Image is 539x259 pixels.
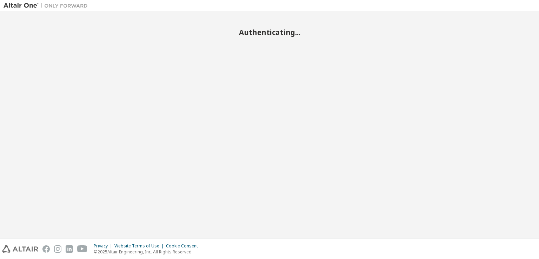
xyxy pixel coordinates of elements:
[54,245,61,253] img: instagram.svg
[94,243,114,249] div: Privacy
[66,245,73,253] img: linkedin.svg
[42,245,50,253] img: facebook.svg
[4,2,91,9] img: Altair One
[94,249,202,255] p: © 2025 Altair Engineering, Inc. All Rights Reserved.
[166,243,202,249] div: Cookie Consent
[114,243,166,249] div: Website Terms of Use
[4,28,535,37] h2: Authenticating...
[2,245,38,253] img: altair_logo.svg
[77,245,87,253] img: youtube.svg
